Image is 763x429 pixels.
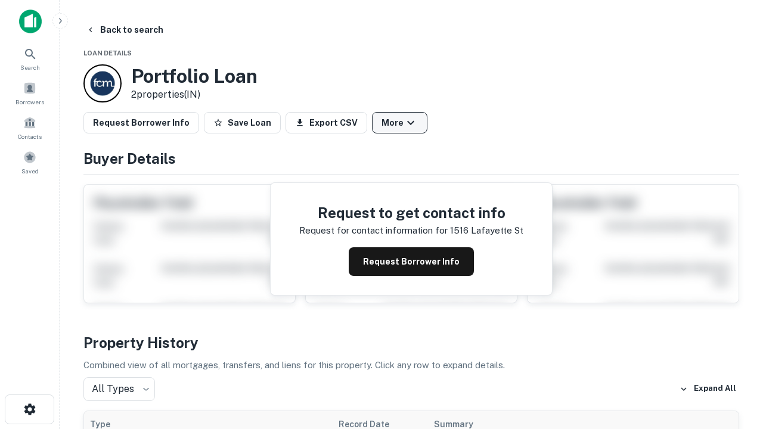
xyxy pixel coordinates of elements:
span: Loan Details [83,49,132,57]
button: More [372,112,427,133]
h4: Buyer Details [83,148,739,169]
p: Request for contact information for [299,223,448,238]
button: Request Borrower Info [349,247,474,276]
h3: Portfolio Loan [131,65,258,88]
p: 2 properties (IN) [131,88,258,102]
span: Contacts [18,132,42,141]
iframe: Chat Widget [703,334,763,391]
button: Export CSV [286,112,367,133]
a: Saved [4,146,56,178]
span: Borrowers [15,97,44,107]
button: Save Loan [204,112,281,133]
a: Contacts [4,111,56,144]
div: All Types [83,377,155,401]
h4: Property History [83,332,739,353]
p: 1516 lafayette st [450,223,523,238]
p: Combined view of all mortgages, transfers, and liens for this property. Click any row to expand d... [83,358,739,372]
a: Search [4,42,56,74]
button: Request Borrower Info [83,112,199,133]
span: Saved [21,166,39,176]
a: Borrowers [4,77,56,109]
button: Expand All [677,380,739,398]
img: capitalize-icon.png [19,10,42,33]
span: Search [20,63,40,72]
h4: Request to get contact info [299,202,523,223]
button: Back to search [81,19,168,41]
